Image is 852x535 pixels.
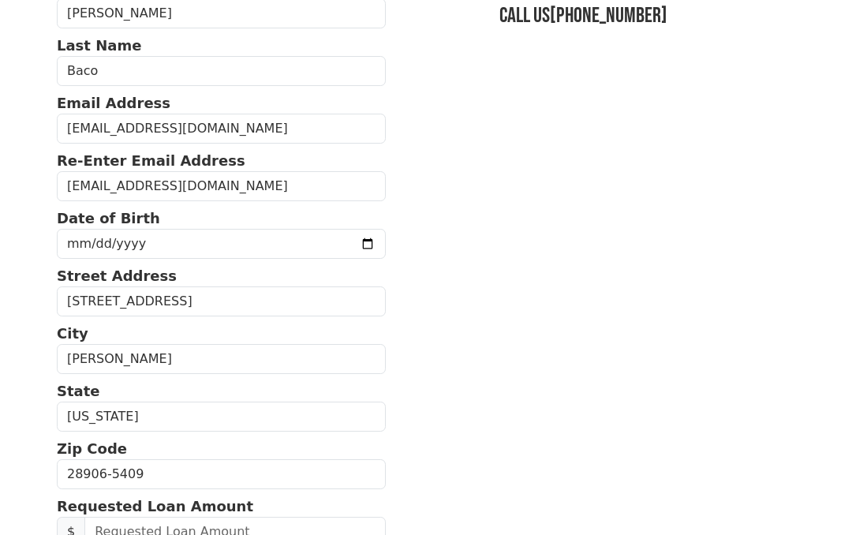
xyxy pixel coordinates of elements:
[57,152,245,169] strong: Re-Enter Email Address
[57,325,88,342] strong: City
[57,95,170,111] strong: Email Address
[57,344,386,374] input: City
[57,286,386,316] input: Street Address
[57,37,141,54] strong: Last Name
[57,267,177,284] strong: Street Address
[57,383,100,399] strong: State
[550,2,667,28] a: [PHONE_NUMBER]
[57,56,386,86] input: Last Name
[57,440,127,457] strong: Zip Code
[57,498,253,514] strong: Requested Loan Amount
[57,114,386,144] input: Email Address
[57,210,160,226] strong: Date of Birth
[499,3,795,29] h3: Call us
[57,459,386,489] input: Zip Code
[57,171,386,201] input: Re-Enter Email Address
